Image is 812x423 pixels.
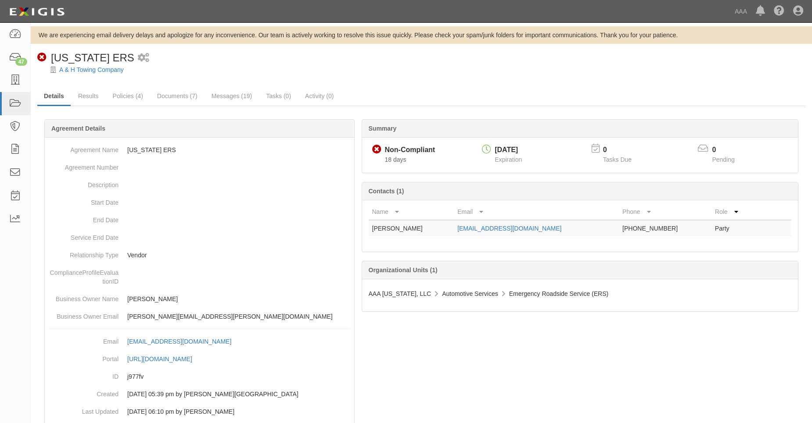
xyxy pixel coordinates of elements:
[509,290,608,297] span: Emergency Roadside Service (ERS)
[369,125,397,132] b: Summary
[48,368,119,381] dt: ID
[37,50,134,65] div: Texas ERS
[48,141,351,159] dd: [US_STATE] ERS
[495,145,522,155] div: [DATE]
[48,403,119,416] dt: Last Updated
[48,308,119,321] dt: Business Owner Email
[48,159,119,172] dt: Agreement Number
[48,141,119,154] dt: Agreement Name
[48,368,351,385] dd: j977fv
[127,295,351,303] p: [PERSON_NAME]
[298,87,340,105] a: Activity (0)
[48,211,119,224] dt: End Date
[454,204,619,220] th: Email
[37,87,71,106] a: Details
[37,53,47,62] i: Non-Compliant
[369,290,431,297] span: AAA [US_STATE], LLC
[730,3,751,20] a: AAA
[48,385,119,398] dt: Created
[369,267,438,274] b: Organizational Units (1)
[457,225,561,232] a: [EMAIL_ADDRESS][DOMAIN_NAME]
[48,229,119,242] dt: Service End Date
[48,385,351,403] dd: [DATE] 05:39 pm by [PERSON_NAME][GEOGRAPHIC_DATA]
[603,156,632,163] span: Tasks Due
[711,220,756,236] td: Party
[127,337,231,346] div: [EMAIL_ADDRESS][DOMAIN_NAME]
[385,145,435,155] div: Non-Compliant
[712,156,734,163] span: Pending
[442,290,498,297] span: Automotive Services
[369,220,454,236] td: [PERSON_NAME]
[603,145,643,155] p: 0
[48,333,119,346] dt: Email
[31,31,812,39] div: We are experiencing email delivery delays and apologize for any inconvenience. Our team is active...
[48,290,119,303] dt: Business Owner Name
[59,66,124,73] a: A & H Towing Company
[48,176,119,189] dt: Description
[48,194,119,207] dt: Start Date
[774,6,784,17] i: Help Center - Complianz
[48,403,351,420] dd: [DATE] 06:10 pm by [PERSON_NAME]
[48,246,351,264] dd: Vendor
[48,246,119,259] dt: Relationship Type
[15,58,27,66] div: 47
[72,87,105,105] a: Results
[495,156,522,163] span: Expiration
[51,52,134,64] span: [US_STATE] ERS
[385,156,406,163] span: Since 08/02/2025
[127,338,241,345] a: [EMAIL_ADDRESS][DOMAIN_NAME]
[151,87,204,105] a: Documents (7)
[712,145,745,155] p: 0
[619,204,711,220] th: Phone
[369,188,404,195] b: Contacts (1)
[138,53,149,63] i: 2 scheduled workflows
[48,350,119,363] dt: Portal
[711,204,756,220] th: Role
[127,355,202,363] a: [URL][DOMAIN_NAME]
[7,4,67,20] img: logo-5460c22ac91f19d4615b14bd174203de0afe785f0fc80cf4dbbc73dc1793850b.png
[619,220,711,236] td: [PHONE_NUMBER]
[127,312,351,321] p: [PERSON_NAME][EMAIL_ADDRESS][PERSON_NAME][DOMAIN_NAME]
[372,145,381,154] i: Non-Compliant
[51,125,105,132] b: Agreement Details
[106,87,150,105] a: Policies (4)
[369,204,454,220] th: Name
[259,87,298,105] a: Tasks (0)
[205,87,259,105] a: Messages (19)
[48,264,119,286] dt: ComplianceProfileEvaluationID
